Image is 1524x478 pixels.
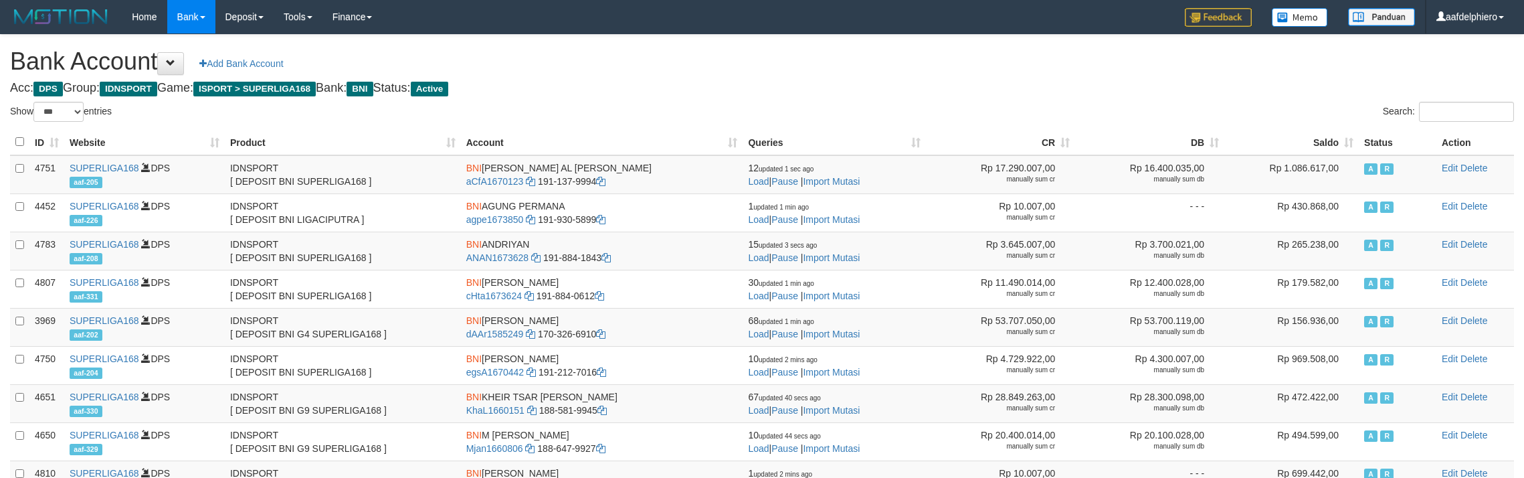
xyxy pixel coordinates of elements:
[461,270,743,308] td: [PERSON_NAME] 191-884-0612
[748,392,820,402] span: 67
[748,405,769,416] a: Load
[748,367,769,378] a: Load
[1380,354,1394,366] span: Running
[33,82,63,96] span: DPS
[225,232,461,270] td: IDNSPORT [ DEPOSIT BNI SUPERLIGA168 ]
[70,215,102,226] span: aaf-226
[1075,270,1224,308] td: Rp 12.400.028,00
[526,329,535,339] a: Copy dAAr1585249 to clipboard
[10,48,1514,75] h1: Bank Account
[931,366,1055,375] div: manually sum cr
[70,239,139,250] a: SUPERLIGA168
[70,392,139,402] a: SUPERLIGA168
[803,176,860,187] a: Import Mutasi
[748,252,769,263] a: Load
[597,367,606,378] a: Copy 1912127016 to clipboard
[771,291,798,301] a: Pause
[1460,163,1487,173] a: Delete
[1442,163,1458,173] a: Edit
[1364,278,1377,289] span: Active
[596,329,605,339] a: Copy 1703266910 to clipboard
[1380,202,1394,213] span: Running
[1383,102,1514,122] label: Search:
[926,129,1075,155] th: CR: activate to sort column ascending
[1380,392,1394,404] span: Running
[29,155,64,194] td: 4751
[461,232,743,270] td: ANDRIYAN 191-884-1843
[1224,422,1359,461] td: Rp 494.599,00
[759,165,814,173] span: updated 1 sec ago
[771,443,798,454] a: Pause
[1224,155,1359,194] td: Rp 1.086.617,00
[1080,366,1204,375] div: manually sum db
[1185,8,1252,27] img: Feedback.jpg
[64,422,225,461] td: DPS
[1460,353,1487,364] a: Delete
[759,280,814,287] span: updated 1 min ago
[70,277,139,288] a: SUPERLIGA168
[1460,201,1487,212] a: Delete
[29,346,64,384] td: 4750
[771,329,798,339] a: Pause
[466,214,524,225] a: agpe1673850
[64,193,225,232] td: DPS
[29,129,64,155] th: ID: activate to sort column ascending
[931,289,1055,299] div: manually sum cr
[1075,422,1224,461] td: Rp 20.100.028,00
[931,404,1055,413] div: manually sum cr
[70,315,139,326] a: SUPERLIGA168
[1442,277,1458,288] a: Edit
[601,252,611,263] a: Copy 1918841843 to clipboard
[525,443,535,454] a: Copy Mjan1660806 to clipboard
[926,155,1075,194] td: Rp 17.290.007,00
[748,443,769,454] a: Load
[1080,327,1204,337] div: manually sum db
[191,52,292,75] a: Add Bank Account
[1364,240,1377,251] span: Active
[1436,129,1514,155] th: Action
[466,430,482,441] span: BNI
[225,155,461,194] td: IDNSPORT [ DEPOSIT BNI SUPERLIGA168 ]
[803,443,860,454] a: Import Mutasi
[596,176,605,187] a: Copy 1911379994 to clipboard
[748,201,809,212] span: 1
[1364,202,1377,213] span: Active
[1442,201,1458,212] a: Edit
[748,430,860,454] span: | |
[1075,232,1224,270] td: Rp 3.700.021,00
[748,353,860,378] span: | |
[466,163,482,173] span: BNI
[748,214,769,225] a: Load
[771,214,798,225] a: Pause
[10,82,1514,95] h4: Acc: Group: Game: Bank: Status:
[70,177,102,188] span: aaf-205
[1224,270,1359,308] td: Rp 179.582,00
[225,346,461,384] td: IDNSPORT [ DEPOSIT BNI SUPERLIGA168 ]
[466,291,522,301] a: cHta1673624
[931,251,1055,260] div: manually sum cr
[759,394,821,402] span: updated 40 secs ago
[466,176,524,187] a: aCfA1670123
[1364,163,1377,175] span: Active
[803,214,860,225] a: Import Mutasi
[461,129,743,155] th: Account: activate to sort column ascending
[759,432,821,440] span: updated 44 secs ago
[596,214,605,225] a: Copy 1919305899 to clipboard
[466,367,524,378] a: egsA1670442
[64,308,225,346] td: DPS
[1364,430,1377,442] span: Active
[29,308,64,346] td: 3969
[1080,289,1204,299] div: manually sum db
[1224,384,1359,422] td: Rp 472.422,00
[931,327,1055,337] div: manually sum cr
[70,444,102,455] span: aaf-329
[225,129,461,155] th: Product: activate to sort column ascending
[1460,277,1487,288] a: Delete
[29,232,64,270] td: 4783
[225,308,461,346] td: IDNSPORT [ DEPOSIT BNI G4 SUPERLIGA168 ]
[803,367,860,378] a: Import Mutasi
[64,270,225,308] td: DPS
[748,315,814,326] span: 68
[33,102,84,122] select: Showentries
[1224,232,1359,270] td: Rp 265.238,00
